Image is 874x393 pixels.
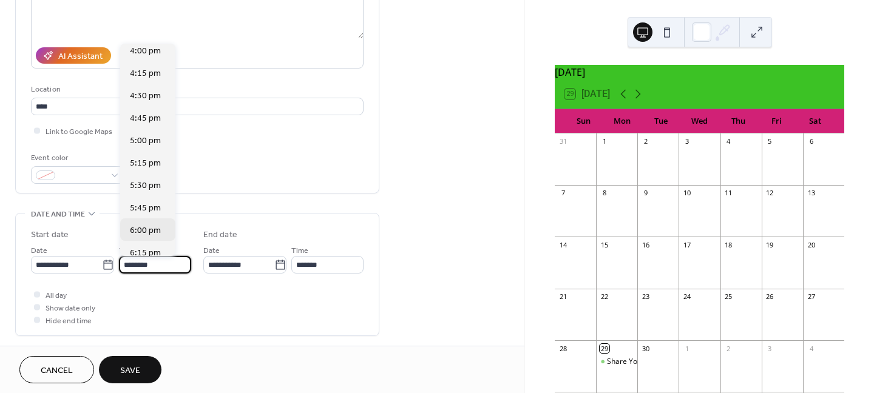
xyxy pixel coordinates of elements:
div: 17 [682,240,691,249]
span: Time [119,244,136,257]
div: Share Your Calm Not Your Storm [596,357,637,367]
span: 6:00 pm [130,224,161,237]
div: 10 [682,189,691,198]
div: 2 [641,137,650,146]
button: Save [99,356,161,383]
span: Time [291,244,308,257]
button: Cancel [19,356,94,383]
div: 30 [641,344,650,353]
span: Date and time [31,208,85,221]
div: Mon [603,109,642,133]
div: AI Assistant [58,50,103,63]
div: 3 [765,344,774,353]
div: Event color [31,152,122,164]
div: 24 [682,292,691,301]
div: Sat [796,109,835,133]
span: Show date only [46,302,95,315]
span: 4:15 pm [130,67,161,80]
span: 5:30 pm [130,180,161,192]
div: 15 [600,240,609,249]
div: 19 [765,240,774,249]
div: 3 [682,137,691,146]
div: 13 [807,189,816,198]
span: Date [31,244,47,257]
div: 6 [807,137,816,146]
span: 6:15 pm [130,247,161,260]
div: 14 [558,240,567,249]
div: 23 [641,292,650,301]
div: Start date [31,229,69,241]
span: Cancel [41,364,73,377]
span: 5:15 pm [130,157,161,170]
div: Wed [680,109,719,133]
div: 4 [807,344,816,353]
div: 18 [724,240,733,249]
div: Sun [564,109,603,133]
div: 7 [558,189,567,198]
div: Share Your Calm Not Your Storm [607,357,718,367]
div: Thu [719,109,757,133]
div: 12 [765,189,774,198]
div: 29 [600,344,609,353]
span: All day [46,289,67,302]
div: Fri [757,109,796,133]
span: 4:45 pm [130,112,161,125]
div: 9 [641,189,650,198]
span: Save [120,364,140,377]
span: Date [203,244,220,257]
div: 31 [558,137,567,146]
div: Tue [642,109,680,133]
span: 5:45 pm [130,202,161,215]
div: [DATE] [555,65,844,79]
div: 25 [724,292,733,301]
div: 1 [600,137,609,146]
div: Location [31,83,361,96]
div: 26 [765,292,774,301]
div: 11 [724,189,733,198]
div: 20 [807,240,816,249]
div: End date [203,229,237,241]
div: 4 [724,137,733,146]
div: 28 [558,344,567,353]
span: 4:30 pm [130,90,161,102]
span: Hide end time [46,315,92,327]
button: AI Assistant [36,47,111,64]
div: 22 [600,292,609,301]
span: 5:00 pm [130,135,161,147]
span: 4:00 pm [130,45,161,58]
div: 16 [641,240,650,249]
div: 1 [682,344,691,353]
span: Link to Google Maps [46,126,112,138]
div: 2 [724,344,733,353]
div: 27 [807,292,816,301]
div: 21 [558,292,567,301]
div: 8 [600,189,609,198]
div: 5 [765,137,774,146]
